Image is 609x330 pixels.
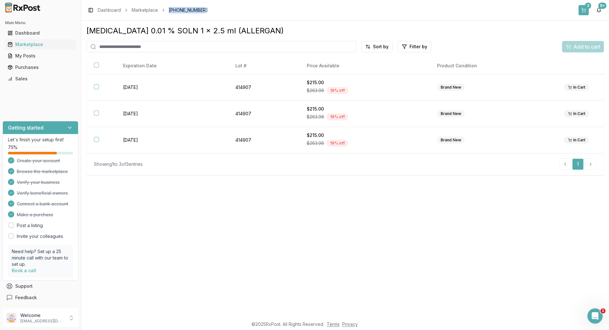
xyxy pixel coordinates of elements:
[5,39,76,50] a: Marketplace
[15,294,37,301] span: Feedback
[8,144,17,151] span: 75 %
[3,51,78,61] button: My Posts
[560,158,596,170] nav: pagination
[398,41,431,52] button: Filter by
[361,41,393,52] button: Sort by
[12,268,36,273] a: Book a call
[115,101,228,127] td: [DATE]
[594,5,604,15] button: 9+
[17,233,63,239] a: Invite your colleagues
[8,124,43,131] h3: Getting started
[307,79,422,86] div: $215.00
[3,39,78,50] button: Marketplace
[327,321,340,327] a: Terms
[8,137,73,143] p: Let's finish your setup first!
[564,137,589,144] div: In Cart
[132,7,158,13] a: Marketplace
[5,50,76,62] a: My Posts
[8,53,73,59] div: My Posts
[5,20,76,25] h2: Main Menu
[228,74,299,101] td: 414907
[429,57,556,74] th: Product Condition
[17,179,60,185] span: Verify your business
[572,158,584,170] a: 1
[327,140,348,147] div: 19 % off
[228,127,299,153] td: 414907
[115,127,228,153] td: [DATE]
[327,87,348,94] div: 19 % off
[17,201,68,207] span: Connect a bank account
[169,7,208,13] span: [PHONE_NUMBER]
[20,312,64,319] p: Welcome
[437,137,465,144] div: Brand New
[437,84,465,91] div: Brand New
[3,74,78,84] button: Sales
[8,64,73,71] div: Purchases
[98,7,121,13] a: Dashboard
[307,140,324,146] span: $263.96
[20,319,64,324] p: [EMAIL_ADDRESS][DOMAIN_NAME]
[115,57,228,74] th: Expiration Date
[307,132,422,138] div: $215.00
[307,87,324,94] span: $263.96
[98,7,208,13] nav: breadcrumb
[94,161,143,167] div: Showing 1 to 3 of 3 entries
[3,3,43,13] img: RxPost Logo
[598,3,606,9] div: 9+
[115,74,228,101] td: [DATE]
[6,313,16,323] img: User avatar
[17,212,53,218] span: Make a purchase
[17,158,60,164] span: Create your account
[307,106,422,112] div: $215.00
[564,84,589,91] div: In Cart
[579,5,589,15] button: 3
[5,73,76,84] a: Sales
[17,168,68,175] span: Browse the marketplace
[5,27,76,39] a: Dashboard
[342,321,358,327] a: Privacy
[3,62,78,72] button: Purchases
[5,62,76,73] a: Purchases
[17,190,68,196] span: Verify beneficial owners
[437,110,465,117] div: Brand New
[373,44,389,50] span: Sort by
[8,30,73,36] div: Dashboard
[409,44,427,50] span: Filter by
[3,28,78,38] button: Dashboard
[12,248,69,267] p: Need help? Set up a 25 minute call with our team to set up.
[564,110,589,117] div: In Cart
[8,76,73,82] div: Sales
[228,101,299,127] td: 414907
[327,113,348,120] div: 19 % off
[585,3,591,9] div: 3
[307,114,324,120] span: $263.96
[8,41,73,48] div: Marketplace
[587,308,603,324] iframe: Intercom live chat
[228,57,299,74] th: Lot #
[3,280,78,292] button: Support
[600,308,606,313] span: 1
[17,222,43,229] a: Post a listing
[3,292,78,303] button: Feedback
[299,57,429,74] th: Price Available
[86,26,604,36] div: [MEDICAL_DATA] 0.01 % SOLN 1 x 2.5 ml (ALLERGAN)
